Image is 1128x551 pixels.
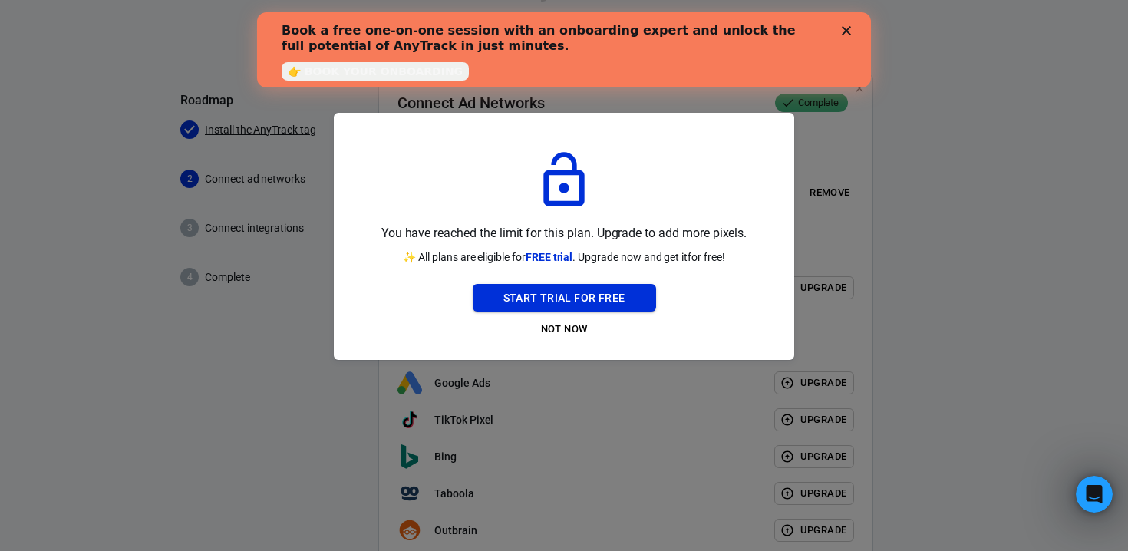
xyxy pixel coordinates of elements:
p: ✨ All plans are eligible for . Upgrade now and get it for free! [403,249,725,266]
span: FREE trial [526,251,573,263]
iframe: Intercom live chat [1076,476,1113,513]
p: You have reached the limit for this plan. Upgrade to add more pixels. [381,223,747,243]
div: Close [585,14,600,23]
iframe: Intercom live chat banner [257,12,871,87]
button: Not Now [473,318,656,341]
button: Start Trial For Free [473,284,656,312]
